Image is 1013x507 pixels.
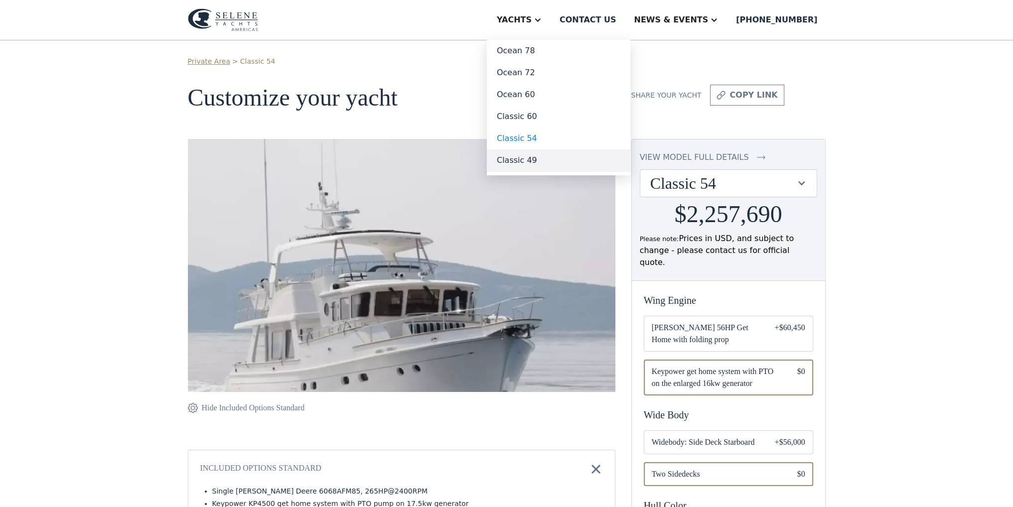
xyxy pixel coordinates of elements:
h1: Customize your yacht [188,85,615,111]
div: +$60,450 [774,322,805,346]
div: Included Options Standard [200,462,321,476]
a: Ocean 72 [487,62,630,84]
span: [PERSON_NAME] 56HP Get Home with folding prop [652,322,759,346]
a: view model full details [640,151,817,163]
a: Classic 49 [487,149,630,171]
div: Yachts [497,14,532,26]
div: +$56,000 [774,436,805,448]
div: Wide Body [644,407,813,422]
div: Prices in USD, and subject to change - please contact us for official quote. [640,233,817,268]
div: [PHONE_NUMBER] [736,14,817,26]
div: Contact us [560,14,616,26]
a: Classic 54 [487,127,630,149]
div: News & EVENTS [634,14,708,26]
div: view model full details [640,151,749,163]
img: icon [757,151,765,163]
h2: $2,257,690 [675,201,782,228]
div: Hide Included Options Standard [202,402,305,414]
img: logo [188,8,258,31]
div: Classic 54 [650,174,797,193]
a: Ocean 60 [487,84,630,106]
a: Hide Included Options Standard [188,402,305,414]
div: copy link [729,89,777,101]
img: icon [717,89,725,101]
span: Please note: [640,235,679,243]
a: Private Area [188,56,230,67]
li: Single [PERSON_NAME] Deere 6068AFM85, 265HP@2400RPM [212,486,603,497]
a: copy link [710,85,784,106]
a: Ocean 78 [487,40,630,62]
span: Two Sidedecks [652,468,781,480]
nav: Yachts [487,40,630,175]
div: > [232,56,238,67]
img: icon [589,462,603,476]
a: Classic 60 [487,106,630,127]
a: Classic 54 [240,56,276,67]
div: $0 [797,468,805,480]
div: Share your yacht [631,90,702,101]
div: Classic 54 [640,170,817,197]
span: Keypower get home system with PTO on the enlarged 16kw generator [652,366,781,389]
div: $0 [797,366,805,389]
img: icon [188,402,198,414]
div: Wing Engine [644,293,813,308]
span: Widebody: Side Deck Starboard [652,436,759,448]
